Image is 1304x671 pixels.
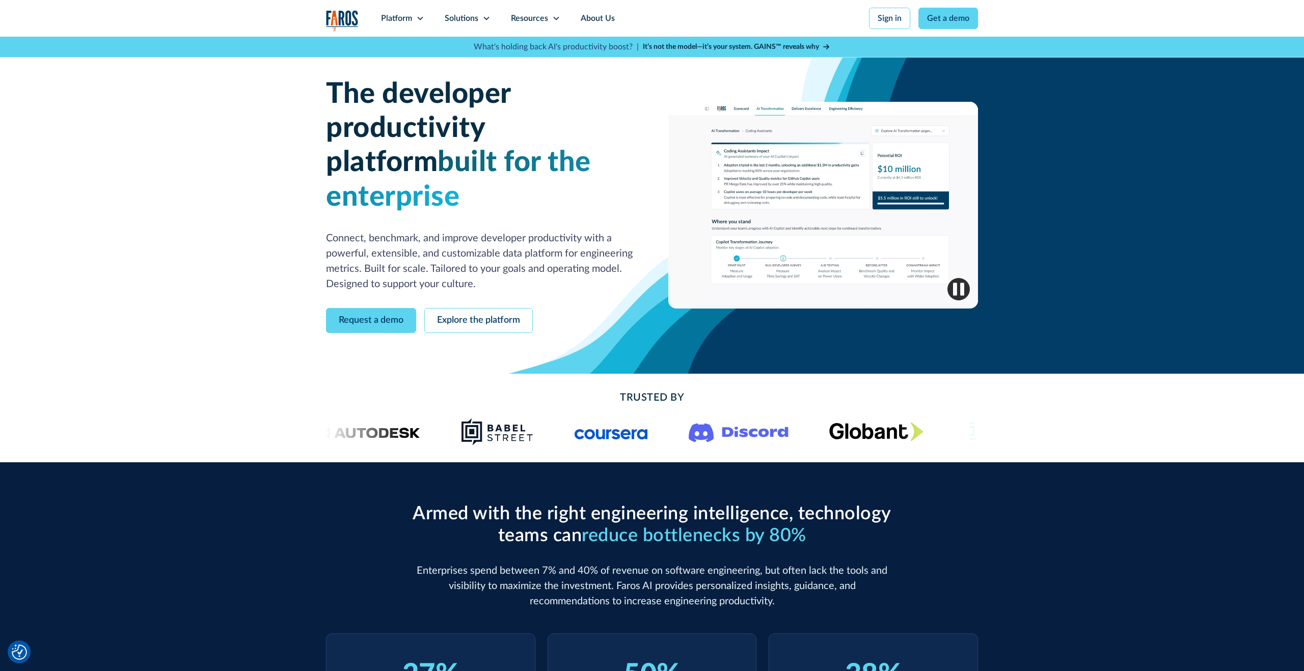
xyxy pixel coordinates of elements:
[326,10,359,31] a: home
[869,8,910,29] a: Sign in
[326,148,591,211] span: built for the enterprise
[424,308,533,333] a: Explore the platform
[582,526,806,545] span: reduce bottlenecks by 80%
[474,41,639,53] p: What's holding back AI's productivity boost? |
[326,308,416,333] a: Request a demo
[12,645,27,660] button: Cookie Settings
[829,422,923,441] img: Globant's logo
[407,390,896,405] h2: Trusted By
[326,231,636,292] p: Connect, benchmark, and improve developer productivity with a powerful, extensible, and customiza...
[314,425,420,438] img: Logo of the design software company Autodesk.
[575,424,648,440] img: Logo of the online learning platform Coursera.
[407,503,896,547] h2: Armed with the right engineering intelligence, technology teams can
[407,563,896,609] p: Enterprises spend between 7% and 40% of revenue on software engineering, but often lack the tools...
[326,10,359,31] img: Logo of the analytics and reporting company Faros.
[947,278,970,300] img: Pause video
[326,77,636,214] h1: The developer productivity platform
[511,12,548,24] div: Resources
[12,645,27,660] img: Revisit consent button
[643,43,819,50] strong: It’s not the model—it’s your system. GAINS™ reveals why
[381,12,412,24] div: Platform
[918,8,978,29] a: Get a demo
[445,12,478,24] div: Solutions
[643,42,830,52] a: It’s not the model—it’s your system. GAINS™ reveals why
[461,417,534,446] img: Babel Street logo png
[689,421,789,442] img: Logo of the communication platform Discord.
